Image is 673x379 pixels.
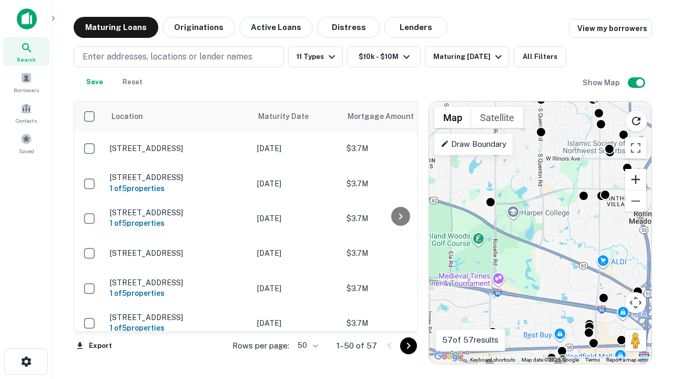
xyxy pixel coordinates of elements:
[17,8,37,29] img: capitalize-icon.png
[583,77,621,88] h6: Show Map
[116,72,149,93] button: Reset
[625,191,646,212] button: Zoom out
[384,17,447,38] button: Lenders
[471,107,523,128] button: Show satellite imagery
[470,356,515,364] button: Keyboard shortcuts
[625,110,647,132] button: Reload search area
[74,17,158,38] button: Maturing Loans
[258,110,322,123] span: Maturity Date
[239,17,313,38] button: Active Loans
[569,19,652,38] a: View my borrowers
[110,278,247,287] p: [STREET_ADDRESS]
[341,102,457,131] th: Mortgage Amount
[74,46,284,67] button: Enter addresses, locations or lender names
[288,46,343,67] button: 11 Types
[346,213,452,224] p: $3.7M
[441,138,506,151] p: Draw Boundary
[434,107,471,128] button: Show street map
[110,248,247,258] p: [STREET_ADDRESS]
[348,110,427,123] span: Mortgage Amount
[346,317,452,329] p: $3.7M
[442,334,498,346] p: 57 of 57 results
[110,287,247,299] h6: 1 of 5 properties
[257,283,336,294] p: [DATE]
[257,143,336,154] p: [DATE]
[110,183,247,194] h6: 1 of 5 properties
[110,208,247,217] p: [STREET_ADDRESS]
[347,46,421,67] button: $10k - $10M
[14,86,39,94] span: Borrowers
[3,98,49,127] a: Contacts
[625,137,646,158] button: Toggle fullscreen view
[425,46,509,67] button: Maturing [DATE]
[19,147,34,155] span: Saved
[432,350,466,364] img: Google
[17,55,36,64] span: Search
[293,338,320,353] div: 50
[83,51,252,63] p: Enter addresses, locations or lender names
[336,340,377,352] p: 1–50 of 57
[620,295,673,345] iframe: Chat Widget
[346,143,452,154] p: $3.7M
[110,173,247,182] p: [STREET_ADDRESS]
[514,46,566,67] button: All Filters
[346,247,452,259] p: $3.7M
[252,102,341,131] th: Maturity Date
[257,317,336,329] p: [DATE]
[257,178,336,189] p: [DATE]
[257,213,336,224] p: [DATE]
[74,338,115,354] button: Export
[317,17,380,38] button: Distress
[346,283,452,294] p: $3.7M
[3,68,49,96] a: Borrowers
[110,313,247,322] p: [STREET_ADDRESS]
[606,357,648,363] a: Report a map error
[625,292,646,313] button: Map camera controls
[105,102,252,131] th: Location
[400,337,417,354] button: Go to next page
[232,340,289,352] p: Rows per page:
[3,37,49,66] a: Search
[16,116,37,125] span: Contacts
[432,350,466,364] a: Open this area in Google Maps (opens a new window)
[162,17,235,38] button: Originations
[522,357,579,363] span: Map data ©2025 Google
[346,178,452,189] p: $3.7M
[110,217,247,229] h6: 1 of 5 properties
[433,51,505,63] div: Maturing [DATE]
[257,247,336,259] p: [DATE]
[3,129,49,157] a: Saved
[625,169,646,190] button: Zoom in
[585,357,600,363] a: Terms (opens in new tab)
[110,144,247,153] p: [STREET_ADDRESS]
[78,72,111,93] button: Save your search to get updates of matches that match your search criteria.
[110,322,247,334] h6: 1 of 5 properties
[111,110,143,123] span: Location
[429,102,651,364] div: 0 0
